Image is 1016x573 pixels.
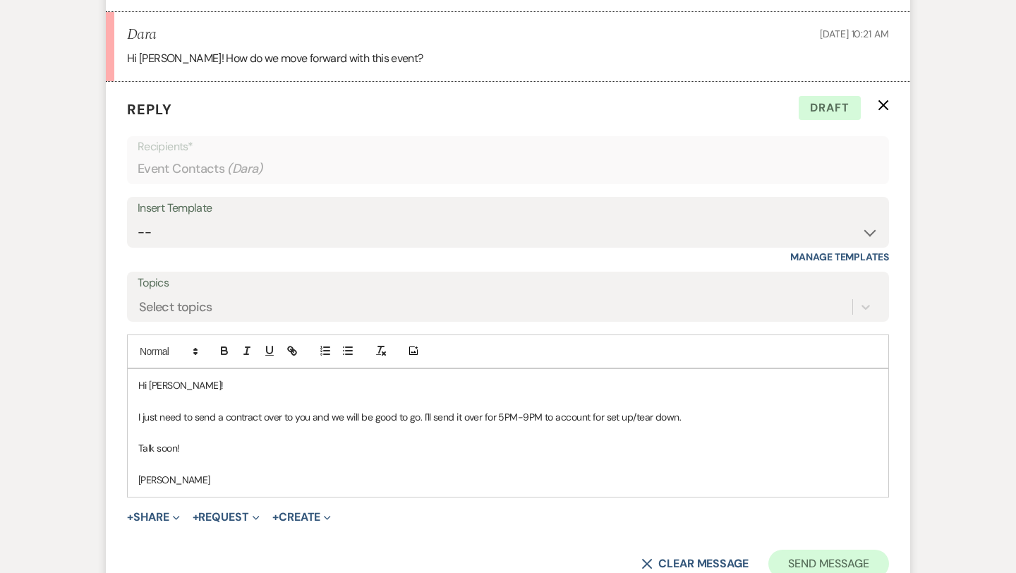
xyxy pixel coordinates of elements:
[127,512,180,523] button: Share
[138,409,878,425] p: I just need to send a contract over to you and we will be good to go. I'll send it over for 5PM-9...
[138,472,878,488] p: [PERSON_NAME]
[193,512,260,523] button: Request
[138,138,878,156] p: Recipients*
[127,49,889,68] p: Hi [PERSON_NAME]! How do we move forward with this event?
[127,26,156,44] h5: Dara
[138,155,878,183] div: Event Contacts
[139,297,212,316] div: Select topics
[799,96,861,120] span: Draft
[820,28,889,40] span: [DATE] 10:21 AM
[227,159,263,179] span: ( Dara )
[138,378,878,393] p: Hi [PERSON_NAME]!
[193,512,199,523] span: +
[272,512,331,523] button: Create
[272,512,279,523] span: +
[790,251,889,263] a: Manage Templates
[138,440,878,456] p: Talk soon!
[138,198,878,219] div: Insert Template
[127,100,172,119] span: Reply
[127,512,133,523] span: +
[641,558,749,569] button: Clear message
[138,273,878,294] label: Topics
